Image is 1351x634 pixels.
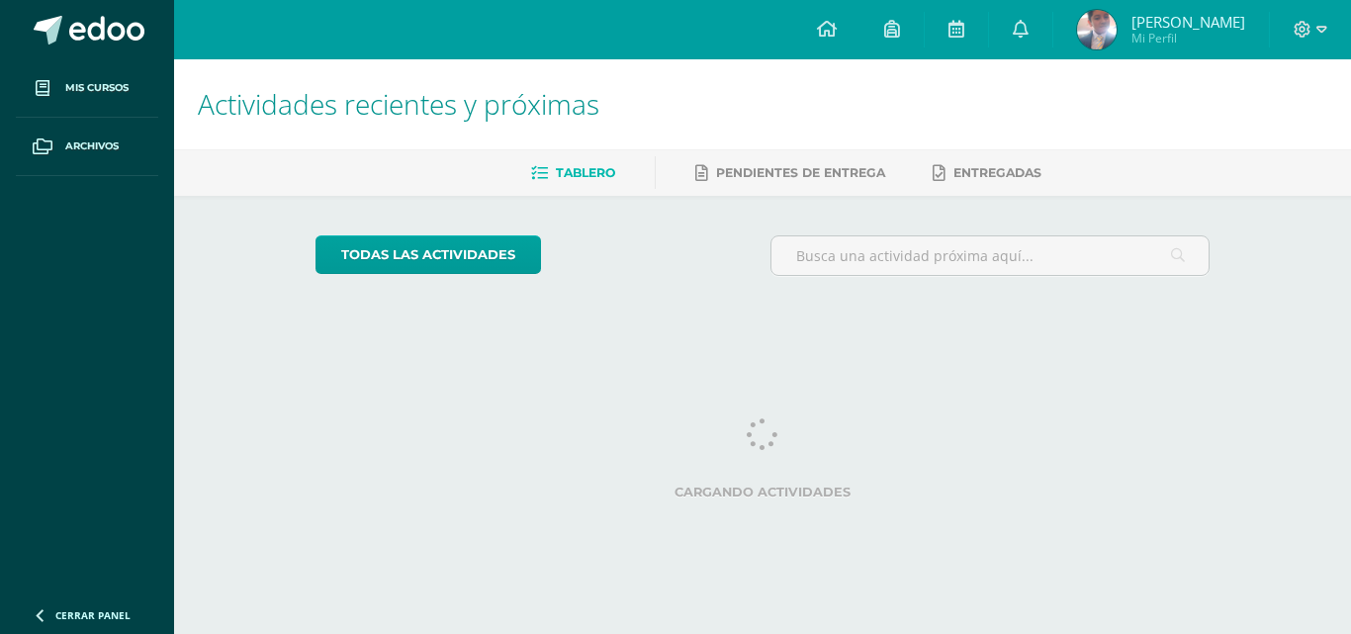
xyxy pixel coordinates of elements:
[315,235,541,274] a: todas las Actividades
[695,157,885,189] a: Pendientes de entrega
[1131,12,1245,32] span: [PERSON_NAME]
[953,165,1041,180] span: Entregadas
[65,138,119,154] span: Archivos
[1131,30,1245,46] span: Mi Perfil
[16,59,158,118] a: Mis cursos
[315,485,1211,499] label: Cargando actividades
[55,608,131,622] span: Cerrar panel
[198,85,599,123] span: Actividades recientes y próximas
[16,118,158,176] a: Archivos
[771,236,1210,275] input: Busca una actividad próxima aquí...
[531,157,615,189] a: Tablero
[556,165,615,180] span: Tablero
[933,157,1041,189] a: Entregadas
[1077,10,1117,49] img: 5c1d6e0b6d51fe301902b7293f394704.png
[65,80,129,96] span: Mis cursos
[716,165,885,180] span: Pendientes de entrega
